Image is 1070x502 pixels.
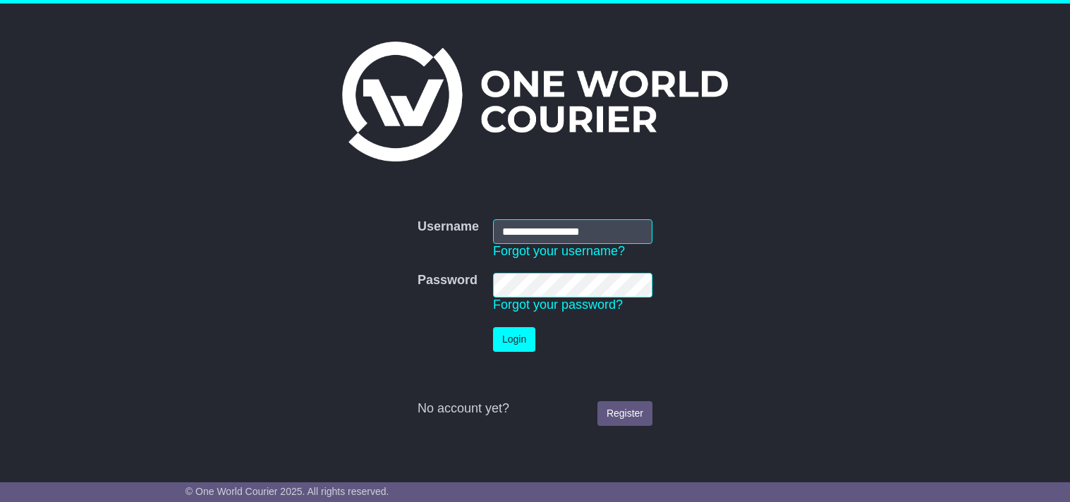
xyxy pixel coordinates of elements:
[493,298,623,312] a: Forgot your password?
[597,401,652,426] a: Register
[493,327,535,352] button: Login
[342,42,727,161] img: One World
[418,273,478,288] label: Password
[418,401,652,417] div: No account yet?
[418,219,479,235] label: Username
[493,244,625,258] a: Forgot your username?
[186,486,389,497] span: © One World Courier 2025. All rights reserved.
